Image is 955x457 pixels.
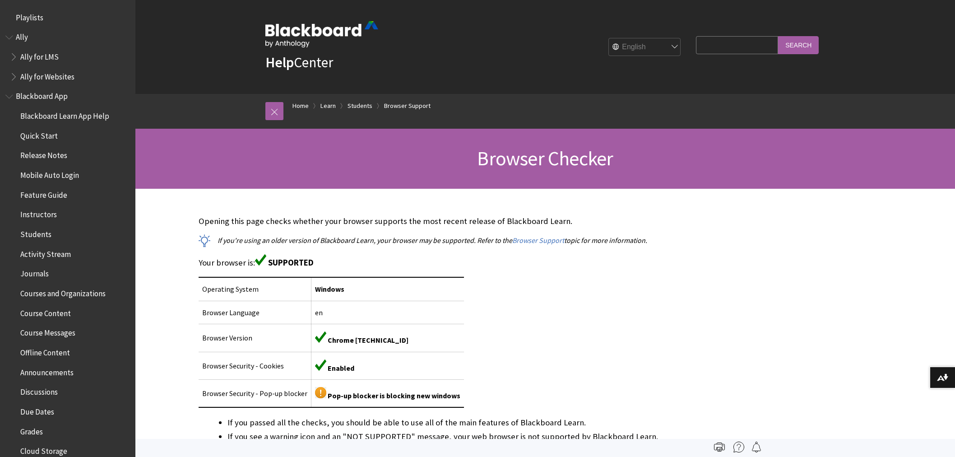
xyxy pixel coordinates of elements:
[20,404,54,416] span: Due Dates
[20,266,49,279] span: Journals
[733,442,744,452] img: More help
[315,387,326,398] img: Yellow warning icon
[199,277,311,301] td: Operating System
[315,359,326,371] img: Green supported icon
[5,10,130,25] nav: Book outline for Playlists
[328,364,354,373] span: Enabled
[16,10,43,22] span: Playlists
[20,187,67,200] span: Feature Guide
[16,89,68,101] span: Blackboard App
[751,442,762,452] img: Follow this page
[315,284,344,294] span: Windows
[348,100,372,112] a: Students
[328,336,408,345] span: Chrome [TECHNICAL_ID]
[199,254,758,269] p: Your browser is:
[315,331,326,343] img: Green supported icon
[477,146,613,171] span: Browser Checker
[20,306,71,318] span: Course Content
[5,30,130,84] nav: Book outline for Anthology Ally Help
[20,49,59,61] span: Ally for LMS
[512,236,564,245] a: Browser Support
[20,286,106,298] span: Courses and Organizations
[20,326,75,338] span: Course Messages
[199,235,758,245] p: If you're using an older version of Blackboard Learn, your browser may be supported. Refer to the...
[20,345,70,357] span: Offline Content
[199,352,311,379] td: Browser Security - Cookies
[20,365,74,377] span: Announcements
[315,308,323,317] span: en
[778,36,819,54] input: Search
[199,301,311,324] td: Browser Language
[20,128,58,140] span: Quick Start
[20,168,79,180] span: Mobile Auto Login
[20,108,109,121] span: Blackboard Learn App Help
[20,443,67,456] span: Cloud Storage
[255,254,266,266] img: Green supported icon
[609,38,681,56] select: Site Language Selector
[20,247,71,259] span: Activity Stream
[265,53,294,71] strong: Help
[199,324,311,352] td: Browser Version
[20,424,43,436] span: Grades
[227,416,758,429] li: If you passed all the checks, you should be able to use all of the main features of Blackboard Le...
[265,53,333,71] a: HelpCenter
[16,30,28,42] span: Ally
[265,21,378,47] img: Blackboard by Anthology
[20,69,74,81] span: Ally for Websites
[20,227,51,239] span: Students
[328,391,460,400] span: Pop-up blocker is blocking new windows
[384,100,431,112] a: Browser Support
[20,148,67,160] span: Release Notes
[199,215,758,227] p: Opening this page checks whether your browser supports the most recent release of Blackboard Learn.
[292,100,309,112] a: Home
[20,384,58,396] span: Discussions
[714,442,725,452] img: Print
[20,207,57,219] span: Instructors
[199,379,311,407] td: Browser Security - Pop-up blocker
[268,257,314,268] span: SUPPORTED
[227,430,758,443] li: If you see a warning icon and an "NOT SUPPORTED" message, your web browser is not supported by Bl...
[320,100,336,112] a: Learn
